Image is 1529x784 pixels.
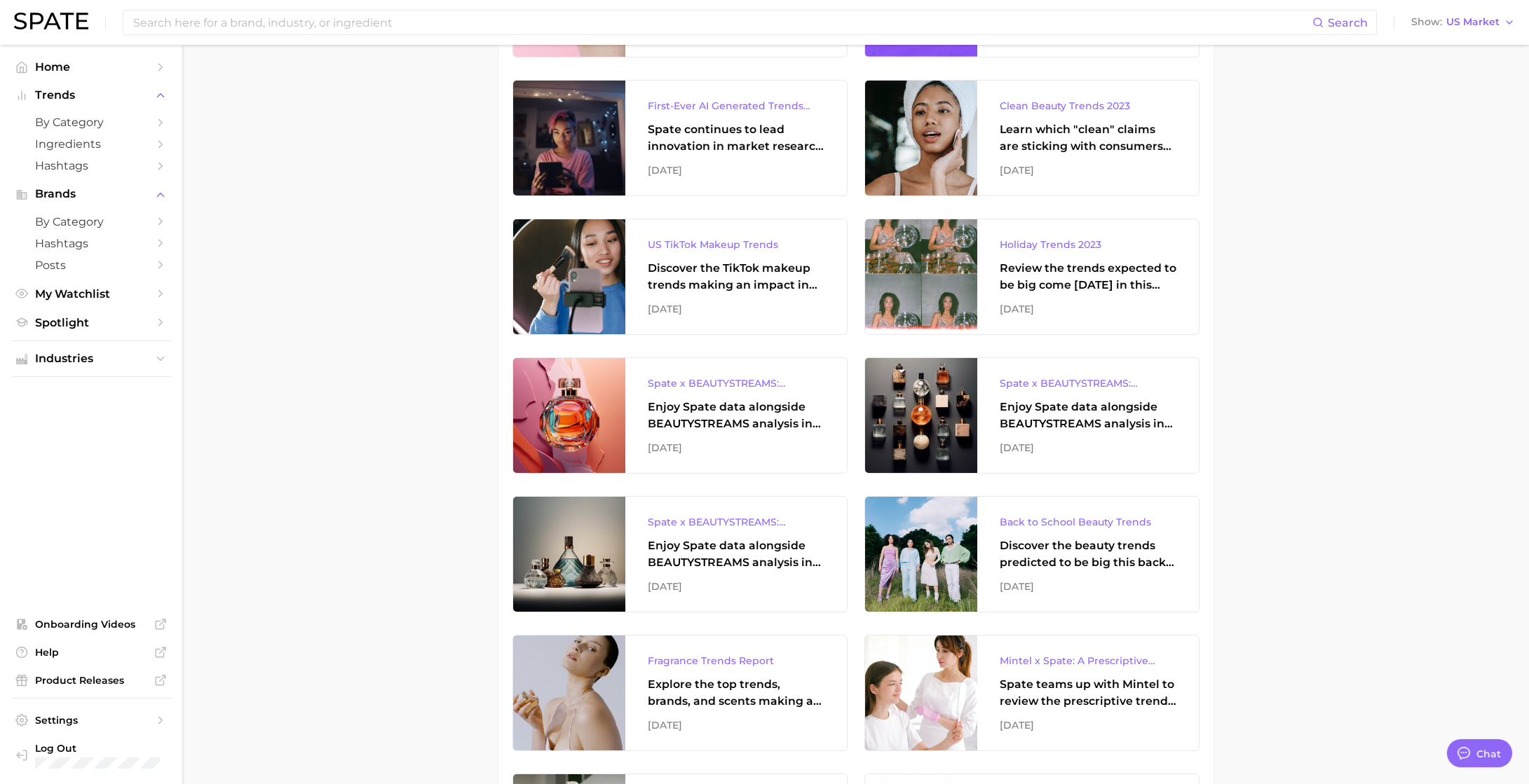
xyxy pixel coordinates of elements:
span: Help [35,646,147,659]
a: Clean Beauty Trends 2023Learn which "clean" claims are sticking with consumers when you access Sp... [864,80,1200,196]
span: Spotlight [35,316,147,329]
input: Search here for a brand, industry, or ingredient [132,11,1312,34]
span: Posts [35,259,147,272]
div: Explore the top trends, brands, and scents making an impact in the fragrance category [DATE]. [648,676,824,710]
a: Product Releases [11,670,171,691]
span: Hashtags [35,159,147,172]
a: Hashtags [11,233,171,254]
a: Holiday Trends 2023Review the trends expected to be big come [DATE] in this predictive report.[DATE] [864,219,1200,335]
span: Product Releases [35,674,147,687]
div: Enjoy Spate data alongside BEAUTYSTREAMS analysis in the first part of a three-part collaborative... [1000,399,1176,432]
span: Brands [35,188,147,200]
span: by Category [35,116,147,129]
span: Ingredients [35,137,147,151]
div: Discover the beauty trends predicted to be big this back to school season in Spate's new report. [1000,537,1176,571]
button: ShowUS Market [1408,13,1518,32]
a: Back to School Beauty TrendsDiscover the beauty trends predicted to be big this back to school se... [864,496,1200,612]
a: Mintel x Spate: A Prescriptive Approach to BeautySpate teams up with Mintel to review the prescri... [864,635,1200,751]
div: [DATE] [1000,162,1176,179]
a: Ingredients [11,133,171,155]
span: My Watchlist [35,287,147,301]
a: Spate x BEAUTYSTREAMS: Fragrance Market OverviewEnjoy Spate data alongside BEAUTYSTREAMS analysis... [864,357,1200,474]
span: Log Out [35,742,167,755]
a: Spotlight [11,312,171,333]
div: [DATE] [648,578,824,595]
a: US TikTok Makeup TrendsDiscover the TikTok makeup trends making an impact in the [GEOGRAPHIC_DATA... [512,219,848,335]
div: Spate continues to lead innovation in market research with the newest, and first-ever AI generate... [648,121,824,155]
a: Posts [11,254,171,276]
a: by Category [11,111,171,133]
div: [DATE] [648,439,824,456]
div: [DATE] [1000,717,1176,734]
div: Clean Beauty Trends 2023 [1000,97,1176,114]
div: Learn which "clean" claims are sticking with consumers when you access Spate's new Clean Beauty T... [1000,121,1176,155]
span: US Market [1446,18,1500,26]
span: Show [1411,18,1442,26]
div: First-Ever AI Generated Trends Report [648,97,824,114]
div: Spate teams up with Mintel to review the prescriptive trends making an impact in [DATE]. [1000,676,1176,710]
div: Holiday Trends 2023 [1000,236,1176,253]
a: Help [11,642,171,663]
div: Fragrance Trends Report [648,652,824,669]
span: Search [1328,16,1368,29]
span: Settings [35,714,147,727]
span: Hashtags [35,237,147,250]
a: Spate x BEAUTYSTREAMS: Fragrance Brands & GesturesEnjoy Spate data alongside BEAUTYSTREAMS analys... [512,496,848,612]
a: Fragrance Trends ReportExplore the top trends, brands, and scents making an impact in the fragran... [512,635,848,751]
button: Trends [11,85,171,106]
div: Back to School Beauty Trends [1000,514,1176,530]
a: Log out. Currently logged in with e-mail Hannah.Houts@clorox.com. [11,738,171,773]
a: Onboarding Videos [11,614,171,635]
span: Onboarding Videos [35,618,147,631]
button: Brands [11,184,171,205]
div: Spate x BEAUTYSTREAMS: Fragrance Market Overview [1000,375,1176,392]
div: Mintel x Spate: A Prescriptive Approach to Beauty [1000,652,1176,669]
span: Trends [35,89,147,102]
div: [DATE] [1000,439,1176,456]
img: SPATE [14,13,88,29]
div: [DATE] [648,301,824,317]
button: Industries [11,348,171,369]
span: Industries [35,352,147,365]
a: My Watchlist [11,283,171,305]
div: [DATE] [648,717,824,734]
div: [DATE] [1000,301,1176,317]
span: by Category [35,215,147,228]
a: First-Ever AI Generated Trends ReportSpate continues to lead innovation in market research with t... [512,80,848,196]
div: Spate x BEAUTYSTREAMS: Olfactory Notes [648,375,824,392]
div: [DATE] [1000,578,1176,595]
div: [DATE] [648,162,824,179]
a: Settings [11,710,171,731]
div: Discover the TikTok makeup trends making an impact in the [GEOGRAPHIC_DATA] with Spate's new tren... [648,260,824,294]
a: Spate x BEAUTYSTREAMS: Olfactory NotesEnjoy Spate data alongside BEAUTYSTREAMS analysis in the th... [512,357,848,474]
a: Hashtags [11,155,171,177]
a: Home [11,56,171,78]
div: Enjoy Spate data alongside BEAUTYSTREAMS analysis in the second part of a three-part collaborativ... [648,537,824,571]
span: Home [35,60,147,74]
div: Enjoy Spate data alongside BEAUTYSTREAMS analysis in the third part of a three-part collaborative... [648,399,824,432]
a: by Category [11,211,171,233]
div: Review the trends expected to be big come [DATE] in this predictive report. [1000,260,1176,294]
div: US TikTok Makeup Trends [648,236,824,253]
div: Spate x BEAUTYSTREAMS: Fragrance Brands & Gestures [648,514,824,530]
